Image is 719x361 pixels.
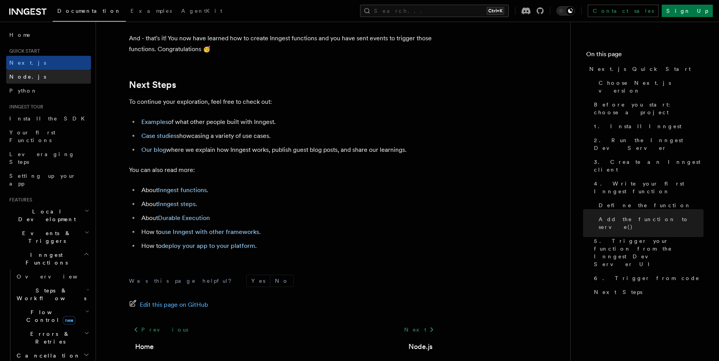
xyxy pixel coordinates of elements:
a: Home [135,341,154,352]
a: Next Steps [129,79,176,90]
span: Errors & Retries [14,330,84,346]
span: Python [9,88,38,94]
span: Your first Functions [9,129,55,143]
button: Steps & Workflows [14,284,91,305]
a: AgentKit [177,2,227,21]
a: Next [400,323,439,337]
span: 4. Write your first Inngest function [594,180,704,195]
a: 6. Trigger from code [591,271,704,285]
button: Local Development [6,205,91,226]
a: Your first Functions [6,125,91,147]
span: Features [6,197,32,203]
a: Node.js [6,70,91,84]
a: Durable Execution [158,214,210,222]
a: Our blog [141,146,166,153]
span: Setting up your app [9,173,76,187]
a: Contact sales [588,5,659,17]
a: Inngest functions [158,186,207,194]
li: About . [139,199,439,210]
span: Before you start: choose a project [594,101,704,116]
span: Flow Control [14,308,85,324]
span: Quick start [6,48,40,54]
span: Overview [17,273,96,280]
a: Python [6,84,91,98]
li: where we explain how Inngest works, publish guest blog posts, and share our learnings. [139,144,439,155]
a: Add the function to serve() [595,212,704,234]
li: How to . [139,227,439,237]
a: Next.js Quick Start [586,62,704,76]
a: 3. Create an Inngest client [591,155,704,177]
span: new [63,316,76,325]
span: Events & Triggers [6,229,84,245]
span: Edit this page on GitHub [140,299,208,310]
a: Leveraging Steps [6,147,91,169]
span: Cancellation [14,352,81,359]
a: Choose Next.js version [595,76,704,98]
a: Next Steps [591,285,704,299]
button: Yes [247,275,270,287]
button: No [270,275,293,287]
a: Case studies [141,132,177,139]
li: About [139,213,439,223]
span: 2. Run the Inngest Dev Server [594,136,704,152]
li: How to . [139,241,439,251]
span: Install the SDK [9,115,89,122]
span: 5. Trigger your function from the Inngest Dev Server UI [594,237,704,268]
li: showcasing a variety of use cases. [139,131,439,141]
kbd: Ctrl+K [487,7,504,15]
span: Steps & Workflows [14,287,86,302]
span: Inngest Functions [6,251,84,266]
span: 1. Install Inngest [594,122,681,130]
h4: On this page [586,50,704,62]
span: AgentKit [181,8,222,14]
a: 5. Trigger your function from the Inngest Dev Server UI [591,234,704,271]
a: 2. Run the Inngest Dev Server [591,133,704,155]
span: Leveraging Steps [9,151,75,165]
a: Examples [126,2,177,21]
a: Define the function [595,198,704,212]
span: Choose Next.js version [599,79,704,95]
span: Node.js [9,74,46,80]
a: Overview [14,270,91,284]
span: Add the function to serve() [599,215,704,231]
span: Define the function [599,201,691,209]
button: Flow Controlnew [14,305,91,327]
a: use Inngest with other frameworks [161,228,259,236]
a: Next.js [6,56,91,70]
span: Examples [130,8,172,14]
button: Events & Triggers [6,226,91,248]
a: deploy your app to your platform [161,242,255,249]
a: Sign Up [662,5,713,17]
a: Inngest steps [158,200,196,208]
a: Documentation [53,2,126,22]
a: 4. Write your first Inngest function [591,177,704,198]
span: Documentation [57,8,121,14]
a: Node.js [408,341,432,352]
a: Edit this page on GitHub [129,299,208,310]
span: Next.js Quick Start [589,65,691,73]
p: You can also read more: [129,165,439,175]
a: 1. Install Inngest [591,119,704,133]
a: Setting up your app [6,169,91,191]
span: 3. Create an Inngest client [594,158,704,174]
p: Was this page helpful? [129,277,237,285]
span: Inngest tour [6,104,43,110]
a: Previous [129,323,193,337]
button: Inngest Functions [6,248,91,270]
span: Local Development [6,208,84,223]
button: Errors & Retries [14,327,91,349]
a: Before you start: choose a project [591,98,704,119]
li: of what other people built with Inngest. [139,117,439,127]
a: Home [6,28,91,42]
span: Next.js [9,60,46,66]
a: Examples [141,118,168,125]
button: Toggle dark mode [556,6,575,15]
p: To continue your exploration, feel free to check out: [129,96,439,107]
button: Search...Ctrl+K [360,5,509,17]
a: Install the SDK [6,112,91,125]
span: Home [9,31,31,39]
p: And - that's it! You now have learned how to create Inngest functions and you have sent events to... [129,33,439,55]
span: 6. Trigger from code [594,274,700,282]
li: About . [139,185,439,196]
span: Next Steps [594,288,642,296]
